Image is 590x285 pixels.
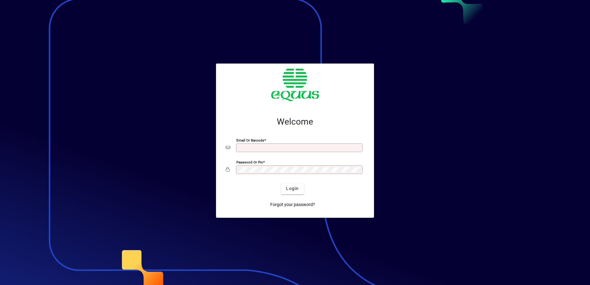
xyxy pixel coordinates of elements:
h2: Welcome [226,117,364,127]
span: Forgot your password? [270,201,315,208]
span: Login [286,185,299,192]
a: Forgot your password? [268,199,318,210]
button: Login [281,183,304,194]
mat-label: Email or Barcode [236,138,264,142]
mat-label: Password or Pin [236,160,263,164]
